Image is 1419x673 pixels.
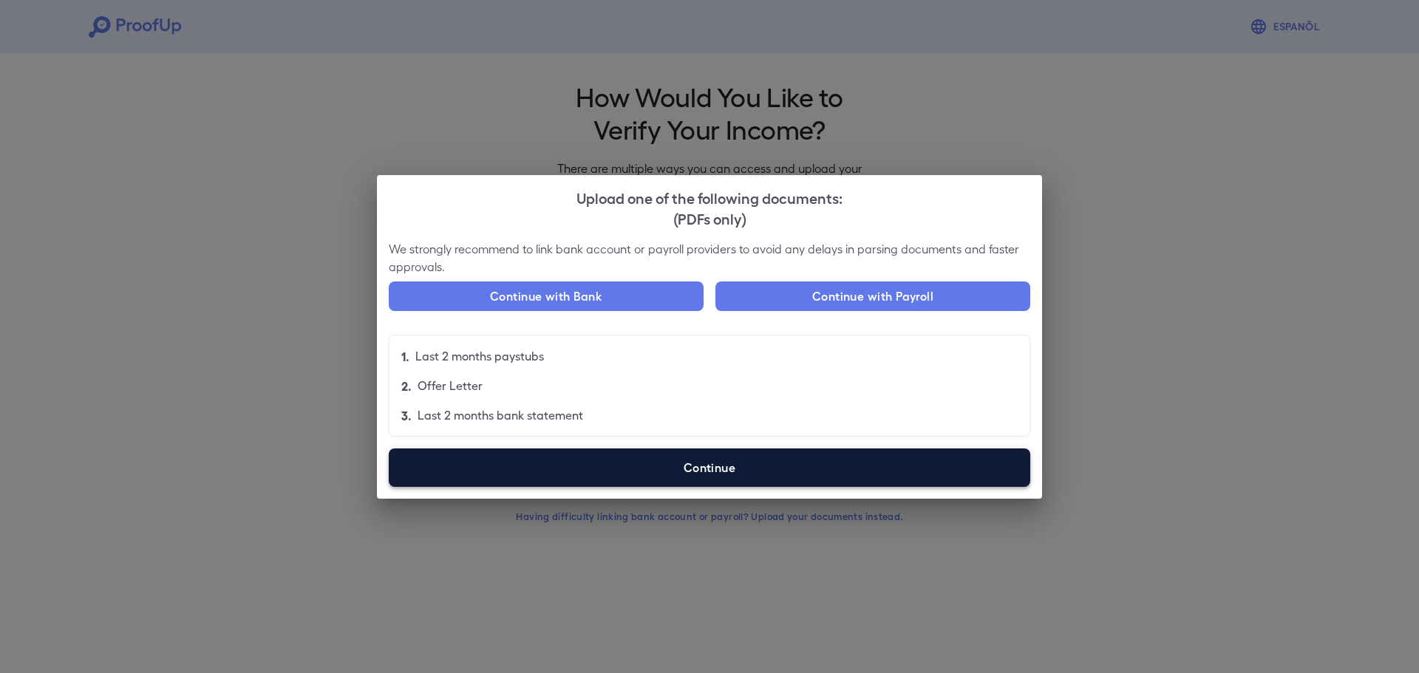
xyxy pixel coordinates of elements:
p: We strongly recommend to link bank account or payroll providers to avoid any delays in parsing do... [389,240,1030,276]
h2: Upload one of the following documents: [377,175,1042,240]
p: 2. [401,377,412,394]
button: Continue with Payroll [715,281,1030,311]
p: Offer Letter [418,377,483,394]
p: 3. [401,406,412,424]
p: Last 2 months paystubs [415,347,544,365]
div: (PDFs only) [389,208,1030,228]
button: Continue with Bank [389,281,704,311]
p: Last 2 months bank statement [418,406,583,424]
label: Continue [389,448,1030,487]
p: 1. [401,347,409,365]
